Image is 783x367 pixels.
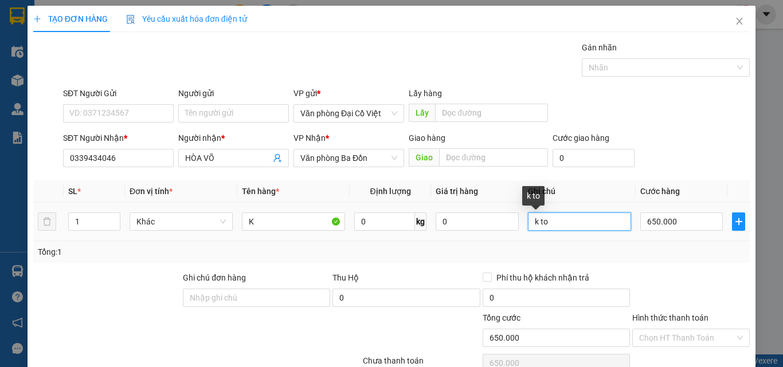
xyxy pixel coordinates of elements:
[293,133,326,143] span: VP Nhận
[553,133,609,143] label: Cước giao hàng
[69,27,193,46] b: [PERSON_NAME]
[130,187,173,196] span: Đơn vị tính
[63,87,174,100] div: SĐT Người Gửi
[528,212,631,231] input: Ghi Chú
[553,149,635,167] input: Cước giao hàng
[723,6,755,38] button: Close
[492,271,594,284] span: Phí thu hộ khách nhận trả
[33,14,108,23] span: TẠO ĐƠN HÀNG
[126,15,135,24] img: icon
[409,133,445,143] span: Giao hàng
[126,14,247,23] span: Yêu cầu xuất hóa đơn điện tử
[33,15,41,23] span: plus
[632,313,708,322] label: Hình thức thanh toán
[136,213,226,230] span: Khác
[582,43,617,52] label: Gán nhãn
[409,104,435,122] span: Lấy
[483,313,520,322] span: Tổng cước
[732,212,745,231] button: plus
[242,212,345,231] input: VD: Bàn, Ghế
[242,187,279,196] span: Tên hàng
[640,187,680,196] span: Cước hàng
[68,187,77,196] span: SL
[435,104,548,122] input: Dọc đường
[332,273,359,282] span: Thu Hộ
[733,217,745,226] span: plus
[415,212,426,231] span: kg
[38,212,56,231] button: delete
[436,212,518,231] input: 0
[522,186,545,206] div: k to
[273,153,282,163] span: user-add
[38,246,303,258] div: Tổng: 1
[183,273,246,282] label: Ghi chú đơn hàng
[523,180,636,203] th: Ghi chú
[300,149,397,167] span: Văn phòng Ba Đồn
[370,187,410,196] span: Định lượng
[178,132,289,144] div: Người nhận
[409,89,442,98] span: Lấy hàng
[409,148,439,167] span: Giao
[293,87,404,100] div: VP gửi
[439,148,548,167] input: Dọc đường
[183,289,330,307] input: Ghi chú đơn hàng
[63,132,174,144] div: SĐT Người Nhận
[300,105,397,122] span: Văn phòng Đại Cồ Việt
[436,187,478,196] span: Giá trị hàng
[178,87,289,100] div: Người gửi
[60,66,277,175] h2: VP Nhận: Văn phòng Đồng Hới
[735,17,744,26] span: close
[6,66,92,85] h2: DJQKHNMQ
